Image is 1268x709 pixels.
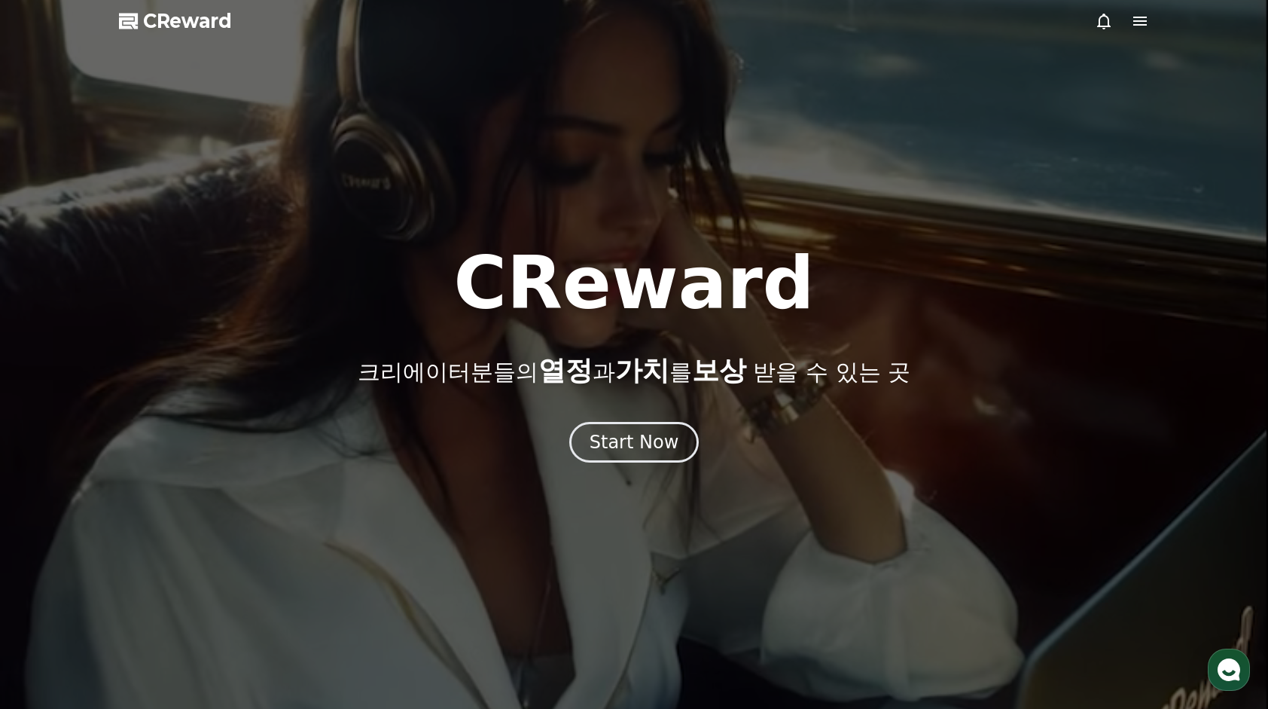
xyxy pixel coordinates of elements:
[692,355,746,386] span: 보상
[453,247,814,319] h1: CReward
[99,478,194,515] a: 대화
[119,9,232,33] a: CReward
[47,500,56,512] span: 홈
[358,356,910,386] p: 크리에이터분들의 과 를 받을 수 있는 곳
[138,501,156,513] span: 대화
[5,478,99,515] a: 홈
[569,437,700,451] a: Start Now
[143,9,232,33] span: CReward
[569,422,700,463] button: Start Now
[615,355,669,386] span: 가치
[538,355,593,386] span: 열정
[590,430,679,454] div: Start Now
[194,478,289,515] a: 설정
[233,500,251,512] span: 설정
